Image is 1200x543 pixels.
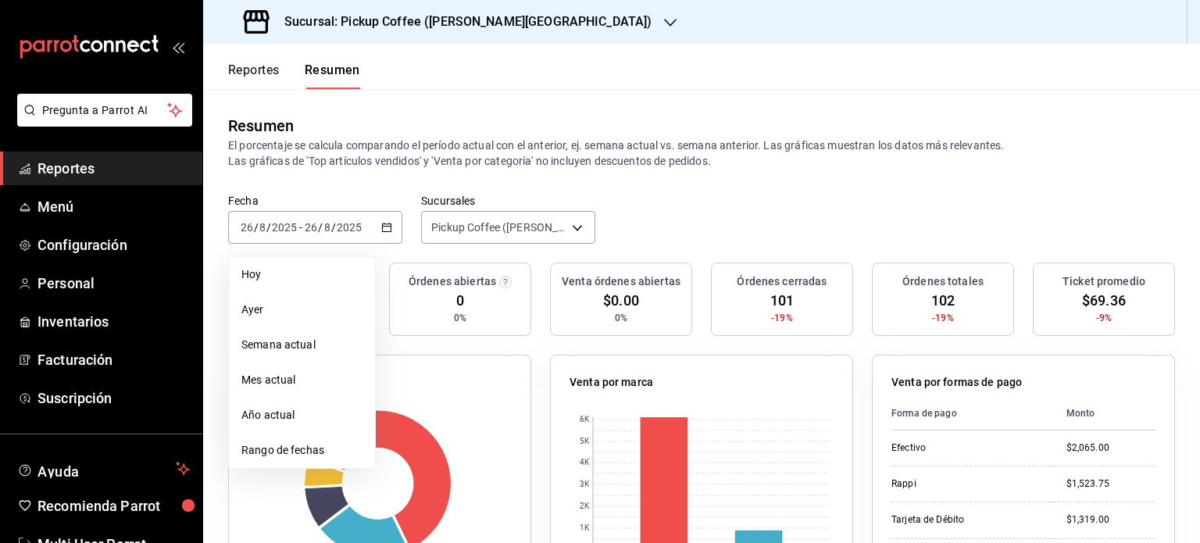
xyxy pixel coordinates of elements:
text: 4K [580,459,590,467]
div: Rappi [891,477,1041,491]
span: Inventarios [37,311,190,332]
label: Sucursales [421,195,595,206]
span: 101 [770,290,794,311]
span: -9% [1096,311,1112,325]
span: / [254,221,259,234]
p: El porcentaje se calcula comparando el período actual con el anterior, ej. semana actual vs. sema... [228,138,1175,169]
span: -19% [932,311,954,325]
span: Rango de fechas [241,442,362,459]
div: navigation tabs [228,63,360,89]
text: 1K [580,524,590,533]
div: Tarjeta de Débito [891,513,1041,527]
span: Suscripción [37,388,190,409]
span: Mes actual [241,372,362,388]
text: 5K [580,438,590,446]
button: Pregunta a Parrot AI [17,94,192,127]
span: / [266,221,271,234]
h3: Órdenes cerradas [737,273,827,290]
input: ---- [271,221,298,234]
span: Configuración [37,234,190,255]
input: -- [304,221,318,234]
span: Pickup Coffee ([PERSON_NAME][GEOGRAPHIC_DATA]) [431,220,566,235]
span: 0% [615,311,627,325]
div: Efectivo [891,441,1041,455]
text: 2K [580,502,590,511]
span: Semana actual [241,337,362,353]
button: open_drawer_menu [172,41,184,53]
div: $2,065.00 [1066,441,1155,455]
span: 0% [454,311,466,325]
button: Reportes [228,63,280,89]
input: -- [323,221,331,234]
span: Reportes [37,158,190,179]
span: Ayuda [37,459,170,478]
a: Pregunta a Parrot AI [11,113,192,130]
text: 6K [580,416,590,424]
text: 3K [580,480,590,489]
p: Venta por formas de pago [891,374,1022,391]
div: Resumen [228,114,294,138]
p: Venta por marca [570,374,653,391]
div: $1,523.75 [1066,477,1155,491]
h3: Venta órdenes abiertas [562,273,680,290]
span: -19% [771,311,793,325]
span: Personal [37,273,190,294]
span: 0 [456,290,464,311]
span: $0.00 [603,290,639,311]
h3: Órdenes abiertas [409,273,496,290]
input: -- [240,221,254,234]
th: Monto [1054,397,1155,430]
span: 102 [931,290,955,311]
input: -- [259,221,266,234]
h3: Ticket promedio [1062,273,1145,290]
span: Recomienda Parrot [37,495,190,516]
button: Resumen [305,63,360,89]
span: Ayer [241,302,362,318]
span: Año actual [241,407,362,423]
span: Facturación [37,349,190,370]
h3: Órdenes totales [902,273,984,290]
h3: Sucursal: Pickup Coffee ([PERSON_NAME][GEOGRAPHIC_DATA]) [272,13,652,31]
span: / [331,221,336,234]
span: - [299,221,302,234]
span: Pregunta a Parrot AI [42,102,168,119]
span: $69.36 [1082,290,1126,311]
th: Forma de pago [891,397,1054,430]
div: $1,319.00 [1066,513,1155,527]
span: Hoy [241,266,362,283]
label: Fecha [228,195,402,206]
span: Menú [37,196,190,217]
span: / [318,221,323,234]
input: ---- [336,221,362,234]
